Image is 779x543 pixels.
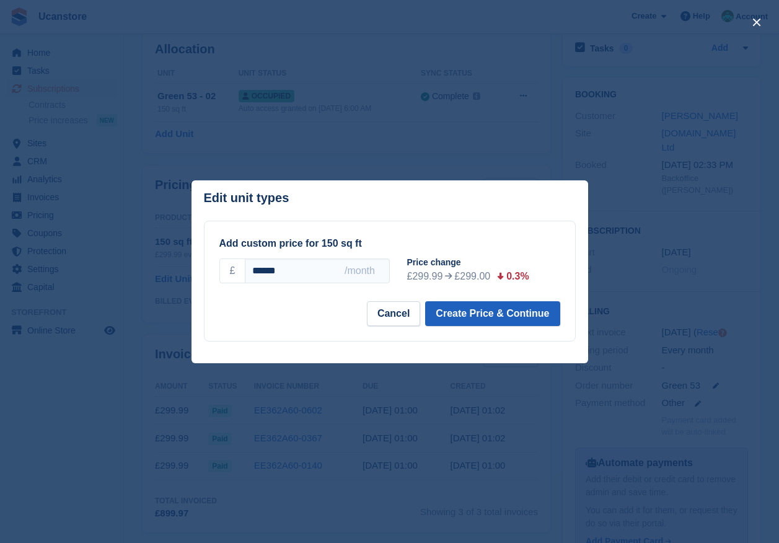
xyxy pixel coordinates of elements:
[425,301,560,326] button: Create Price & Continue
[219,236,560,251] div: Add custom price for 150 sq ft
[506,269,529,284] div: 0.3%
[204,191,289,205] p: Edit unit types
[407,256,570,269] div: Price change
[454,269,490,284] div: £299.00
[407,269,443,284] div: £299.99
[367,301,420,326] button: Cancel
[747,12,767,32] button: close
